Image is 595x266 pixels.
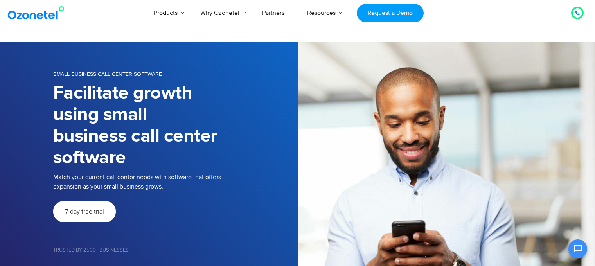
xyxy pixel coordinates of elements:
span: SMALL BUSINESS CALL CENTER SOFTWARE [53,71,162,77]
p: Match your current call center needs with software that offers expansion as your small business g... [53,173,229,191]
button: Open chat [568,239,587,258]
a: 7-day free trial [53,201,116,222]
h5: Trusted by 2500+ Businesses [53,248,298,253]
a: Request a Demo [357,4,424,22]
h1: Facilitate growth using small business call center software [53,83,225,169]
span: 7-day free trial [65,208,104,215]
